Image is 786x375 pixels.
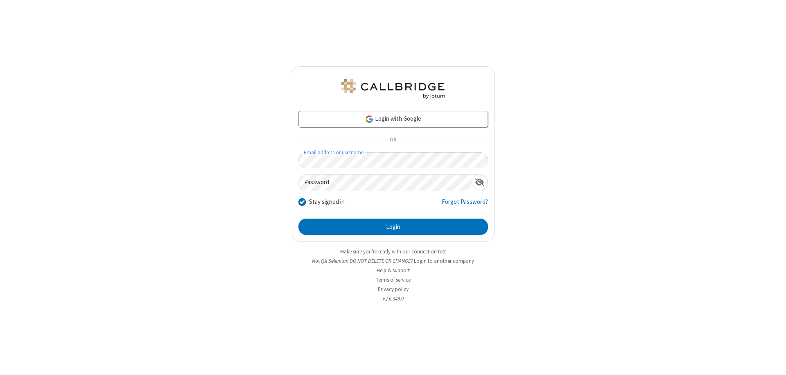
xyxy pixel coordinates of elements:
a: Make sure you're ready with our connection test [340,248,446,255]
img: QA Selenium DO NOT DELETE OR CHANGE [340,79,446,99]
div: Show password [472,175,488,190]
li: Not QA Selenium DO NOT DELETE OR CHANGE? [292,257,495,265]
input: Email address or username [298,152,488,168]
button: Login [298,219,488,235]
img: google-icon.png [365,115,374,124]
a: Terms of service [376,276,411,283]
label: Stay signed in [309,197,345,207]
a: Login with Google [298,111,488,127]
input: Password [299,175,472,191]
a: Help & support [377,267,410,274]
a: Privacy policy [378,286,409,293]
li: v2.6.349.0 [292,295,495,303]
button: Login to another company [414,257,474,265]
a: Forgot Password? [442,197,488,213]
span: OR [386,134,400,146]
